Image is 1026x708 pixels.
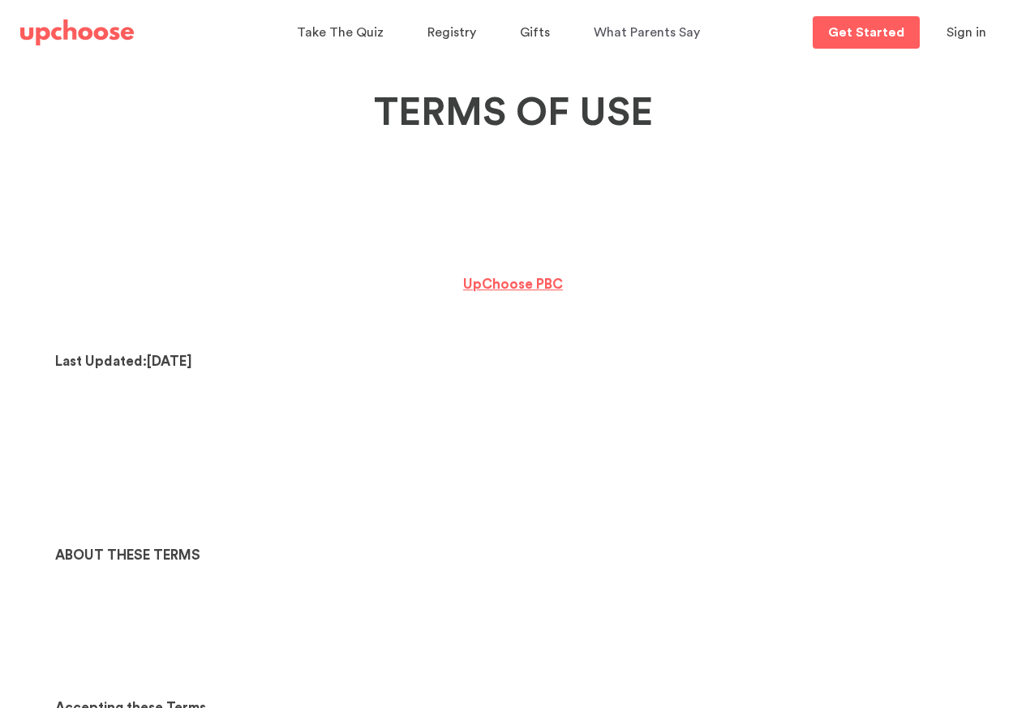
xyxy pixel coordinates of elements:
a: Get Started [813,16,920,49]
span: Gifts [520,26,550,39]
strong: TERMS OF USE [374,93,653,132]
span: [DATE] [147,354,192,368]
p: Get Started [828,26,904,39]
strong: Last Updated: [55,354,147,368]
a: Take The Quiz [297,17,389,49]
span: Sign in [947,26,986,39]
a: What Parents Say [594,17,705,49]
span: Registry [427,26,476,39]
a: UpChoose [20,16,134,49]
a: Gifts [520,17,555,49]
span: Take The Quiz [297,26,384,39]
strong: ABOUT THESE TERMS [55,548,200,562]
a: Registry [427,17,481,49]
u: UpChoose PBC [463,277,563,291]
span: What Parents Say [594,26,700,39]
img: UpChoose [20,19,134,45]
button: Sign in [926,16,1007,49]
